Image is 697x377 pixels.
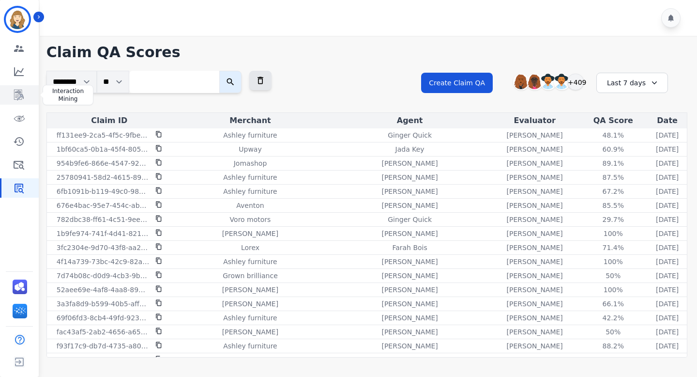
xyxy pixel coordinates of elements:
[331,115,489,126] div: Agent
[57,229,150,238] p: 1b9fe974-741f-4d41-821a-cf3da7eaccf0
[381,313,438,323] p: [PERSON_NAME]
[591,144,635,154] div: 60.9 %
[656,144,679,154] p: [DATE]
[591,243,635,252] div: 71.4 %
[591,201,635,210] div: 85.5 %
[507,271,563,281] p: [PERSON_NAME]
[507,173,563,182] p: [PERSON_NAME]
[507,187,563,196] p: [PERSON_NAME]
[46,44,687,61] h1: Claim QA Scores
[656,215,679,224] p: [DATE]
[381,355,438,365] p: [PERSON_NAME]
[507,327,563,337] p: [PERSON_NAME]
[656,158,679,168] p: [DATE]
[57,271,150,281] p: 7d74b08c-d0d9-4cb3-9baa-4ae3d989989c
[57,215,150,224] p: 782dbc38-ff61-4c51-9ee9-0273bb933afb
[591,355,635,365] div: 31.7 %
[656,257,679,267] p: [DATE]
[591,257,635,267] div: 100 %
[596,73,668,93] div: Last 7 days
[381,173,438,182] p: [PERSON_NAME]
[381,229,438,238] p: [PERSON_NAME]
[656,271,679,281] p: [DATE]
[507,229,563,238] p: [PERSON_NAME]
[591,341,635,351] div: 88.2 %
[656,187,679,196] p: [DATE]
[591,187,635,196] div: 67.2 %
[656,201,679,210] p: [DATE]
[222,327,278,337] p: [PERSON_NAME]
[507,257,563,267] p: [PERSON_NAME]
[507,299,563,309] p: [PERSON_NAME]
[591,173,635,182] div: 87.5 %
[223,341,277,351] p: Ashley furniture
[223,257,277,267] p: Ashley furniture
[421,73,493,93] button: Create Claim QA
[57,187,150,196] p: 6fb1091b-b119-49c0-98e2-372d10d90dcc
[57,299,150,309] p: 3a3fa8d9-b599-40b5-aff7-1b90148da6e1
[656,285,679,295] p: [DATE]
[507,355,563,365] p: [PERSON_NAME]
[395,144,424,154] p: Jada Key
[239,144,261,154] p: Upway
[392,243,427,252] p: Farah Bois
[507,201,563,210] p: [PERSON_NAME]
[174,115,327,126] div: Merchant
[650,115,685,126] div: Date
[6,8,29,31] img: Bordered avatar
[507,313,563,323] p: [PERSON_NAME]
[223,355,277,365] p: Ashley furniture
[591,215,635,224] div: 29.7 %
[591,299,635,309] div: 66.1 %
[57,130,150,140] p: ff131ee9-2ca5-4f5c-9fbe-7fc070765e00
[236,201,264,210] p: Aventon
[656,173,679,182] p: [DATE]
[381,341,438,351] p: [PERSON_NAME]
[57,243,150,252] p: 3fc2304e-9d70-43f8-aa27-f7f9284079cc
[381,158,438,168] p: [PERSON_NAME]
[230,215,271,224] p: Voro motors
[507,285,563,295] p: [PERSON_NAME]
[241,243,259,252] p: Lorex
[223,271,278,281] p: Grown brilliance
[656,327,679,337] p: [DATE]
[656,229,679,238] p: [DATE]
[381,257,438,267] p: [PERSON_NAME]
[57,257,150,267] p: 4f14a739-73bc-42c9-82a0-f2ab76f82823
[381,271,438,281] p: [PERSON_NAME]
[234,158,267,168] p: Jomashop
[223,173,277,182] p: Ashley furniture
[591,313,635,323] div: 42.2 %
[223,313,277,323] p: Ashley furniture
[222,299,278,309] p: [PERSON_NAME]
[591,229,635,238] div: 100 %
[507,158,563,168] p: [PERSON_NAME]
[591,158,635,168] div: 89.1 %
[591,327,635,337] div: 50 %
[57,341,150,351] p: f93f17c9-db7d-4735-a806-f3207c6f3854
[381,285,438,295] p: [PERSON_NAME]
[57,285,150,295] p: 52aee69e-4af8-4aa8-89be-23afef9fedb7
[656,130,679,140] p: [DATE]
[381,299,438,309] p: [PERSON_NAME]
[493,115,576,126] div: Evaluator
[57,355,150,365] p: f485cecd-6ff6-4af0-b8f0-0d4c60a5e357
[49,115,170,126] div: Claim ID
[656,313,679,323] p: [DATE]
[57,158,150,168] p: 954b9fe6-866e-4547-920b-462c4e5f17a9
[222,229,278,238] p: [PERSON_NAME]
[507,130,563,140] p: [PERSON_NAME]
[507,144,563,154] p: [PERSON_NAME]
[656,243,679,252] p: [DATE]
[57,313,150,323] p: 69f06fd3-8cb4-49fd-9232-8b116ce2f291
[381,327,438,337] p: [PERSON_NAME]
[507,341,563,351] p: [PERSON_NAME]
[223,130,277,140] p: Ashley furniture
[591,130,635,140] div: 48.1 %
[388,215,432,224] p: Ginger Quick
[381,201,438,210] p: [PERSON_NAME]
[57,144,150,154] p: 1bf60ca5-0b1a-45f4-8059-792c115c334e
[656,355,679,365] p: [DATE]
[580,115,646,126] div: QA Score
[223,187,277,196] p: Ashley furniture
